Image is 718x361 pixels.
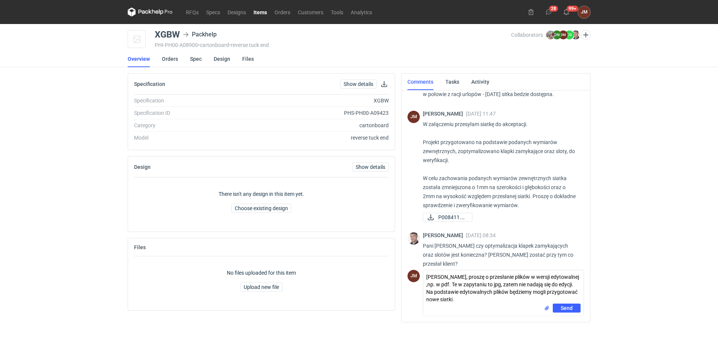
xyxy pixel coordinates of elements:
[155,30,180,39] div: XGBW
[546,30,555,39] img: Michał Palasek
[423,213,472,222] a: P008411.pdf
[466,232,496,238] span: [DATE] 08:34
[236,122,389,129] div: cartonboard
[445,74,459,90] a: Tasks
[134,134,236,141] div: Model
[229,42,269,48] span: • reverse tuck end
[347,8,376,17] a: Analytics
[244,284,279,290] span: Upload new file
[423,111,466,117] span: [PERSON_NAME]
[560,6,572,18] button: 99+
[561,305,573,311] span: Send
[423,120,578,210] p: W załączeniu przesyłam siatkę do akceptacji. Projekt przygotowano na podstawie podanych wymiarów ...
[407,111,420,123] figcaption: JM
[553,304,581,313] button: Send
[162,51,178,67] a: Orders
[352,162,389,171] a: Show details
[183,30,217,39] div: Packhelp
[407,232,420,245] img: Maciej Sikora
[471,74,489,90] a: Activity
[423,232,466,238] span: [PERSON_NAME]
[466,111,496,117] span: [DATE] 11:47
[134,109,236,117] div: Specification ID
[380,80,389,89] button: Download specification
[242,51,254,67] a: Files
[327,8,347,17] a: Tools
[407,270,420,282] figcaption: JM
[407,270,420,282] div: JOANNA MOCZAŁA
[578,6,590,18] div: JOANNA MOCZAŁA
[202,8,224,17] a: Specs
[134,97,236,104] div: Specification
[543,6,555,18] button: 28
[134,122,236,129] div: Category
[578,6,590,18] button: JM
[128,51,150,67] a: Overview
[134,244,146,250] h2: Files
[511,32,543,38] span: Collaborators
[294,8,327,17] a: Customers
[559,30,568,39] figcaption: JM
[250,8,271,17] a: Items
[224,8,250,17] a: Designs
[231,204,291,213] button: Choose existing design
[227,269,296,277] p: No files uploaded for this item
[235,206,288,211] span: Choose existing design
[407,111,420,123] div: JOANNA MOCZAŁA
[236,97,389,104] div: XGBW
[214,51,230,67] a: Design
[552,30,561,39] figcaption: DN
[219,190,304,198] p: There isn't any design in this item yet.
[565,30,574,39] figcaption: CG
[134,164,151,170] h2: Design
[155,42,511,48] div: PHI-PH00-A08900
[271,8,294,17] a: Orders
[182,8,202,17] a: RFQs
[340,80,377,89] a: Show details
[128,8,173,17] svg: Packhelp Pro
[236,109,389,117] div: PHS-PH00-A09423
[198,42,229,48] span: • cartonboard
[438,213,466,221] span: P008411.pdf
[571,30,580,39] img: Maciej Sikora
[581,30,591,40] button: Edit collaborators
[134,81,165,87] h2: Specification
[423,241,578,268] p: Pani [PERSON_NAME] czy optymalizacja klapek zamykających oraz slotów jest konieczna? [PERSON_NAME...
[407,74,433,90] a: Comments
[240,283,282,292] button: Upload new file
[423,270,584,304] textarea: [PERSON_NAME], proszę o przesłanie plików w wersji edytowalnej ,np. w pdf. Te w zapytaniu to jpg,...
[236,134,389,141] div: reverse tuck end
[190,51,202,67] a: Spec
